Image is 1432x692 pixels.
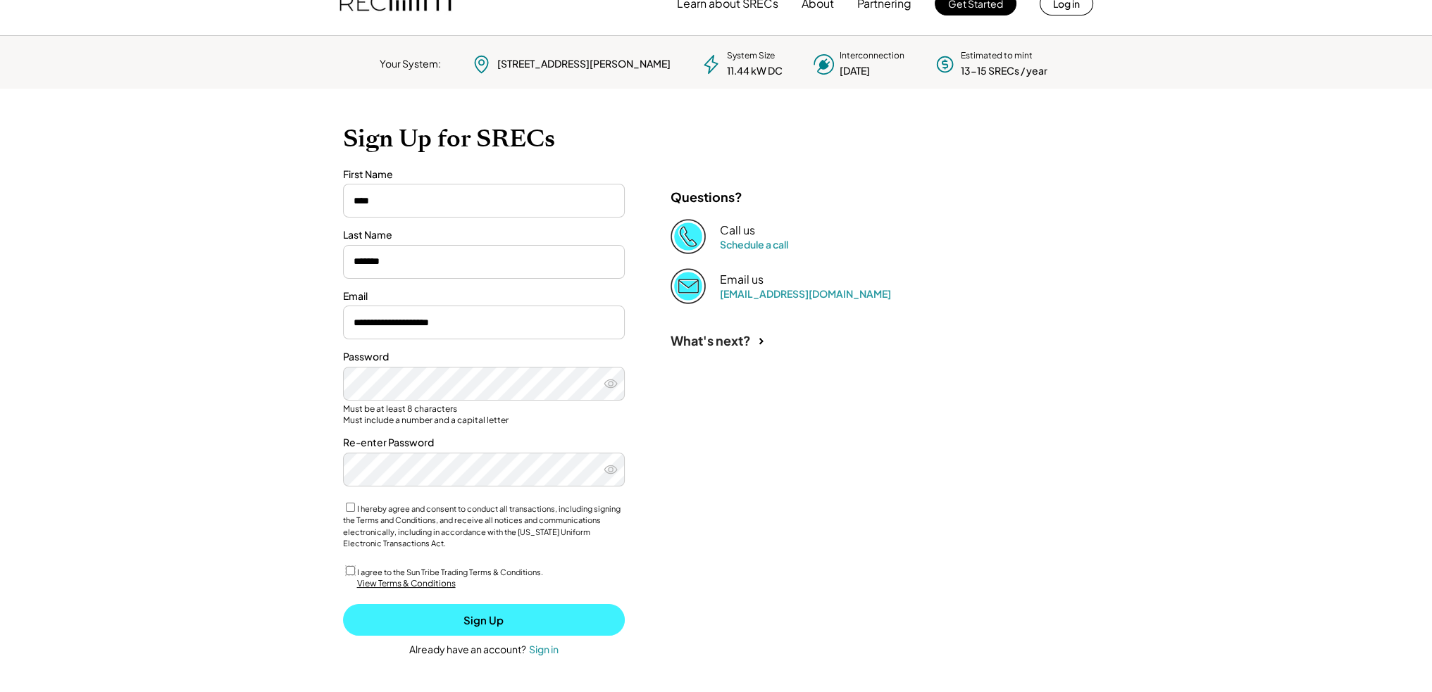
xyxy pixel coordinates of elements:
[343,289,625,303] div: Email
[671,189,742,205] div: Questions?
[961,64,1047,78] div: 13-15 SRECs / year
[409,643,526,657] div: Already have an account?
[497,57,671,71] div: [STREET_ADDRESS][PERSON_NAME]
[961,50,1033,62] div: Estimated to mint
[840,50,904,62] div: Interconnection
[380,57,441,71] div: Your System:
[671,219,706,254] img: Phone%20copy%403x.png
[357,567,543,577] label: I agree to the Sun Tribe Trading Terms & Conditions.
[720,223,755,238] div: Call us
[343,168,625,182] div: First Name
[343,436,625,450] div: Re-enter Password
[343,350,625,364] div: Password
[727,50,775,62] div: System Size
[727,64,783,78] div: 11.44 kW DC
[720,272,764,287] div: Email us
[343,604,625,636] button: Sign Up
[671,268,706,303] img: Email%202%403x.png
[343,228,625,242] div: Last Name
[720,287,891,300] a: [EMAIL_ADDRESS][DOMAIN_NAME]
[343,403,625,425] div: Must be at least 8 characters Must include a number and a capital letter
[720,238,788,251] a: Schedule a call
[529,643,559,655] div: Sign in
[357,578,456,590] div: View Terms & Conditions
[343,124,1090,153] h1: Sign Up for SRECs
[840,64,870,78] div: [DATE]
[671,332,751,348] div: What's next?
[343,504,621,548] label: I hereby agree and consent to conduct all transactions, including signing the Terms and Condition...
